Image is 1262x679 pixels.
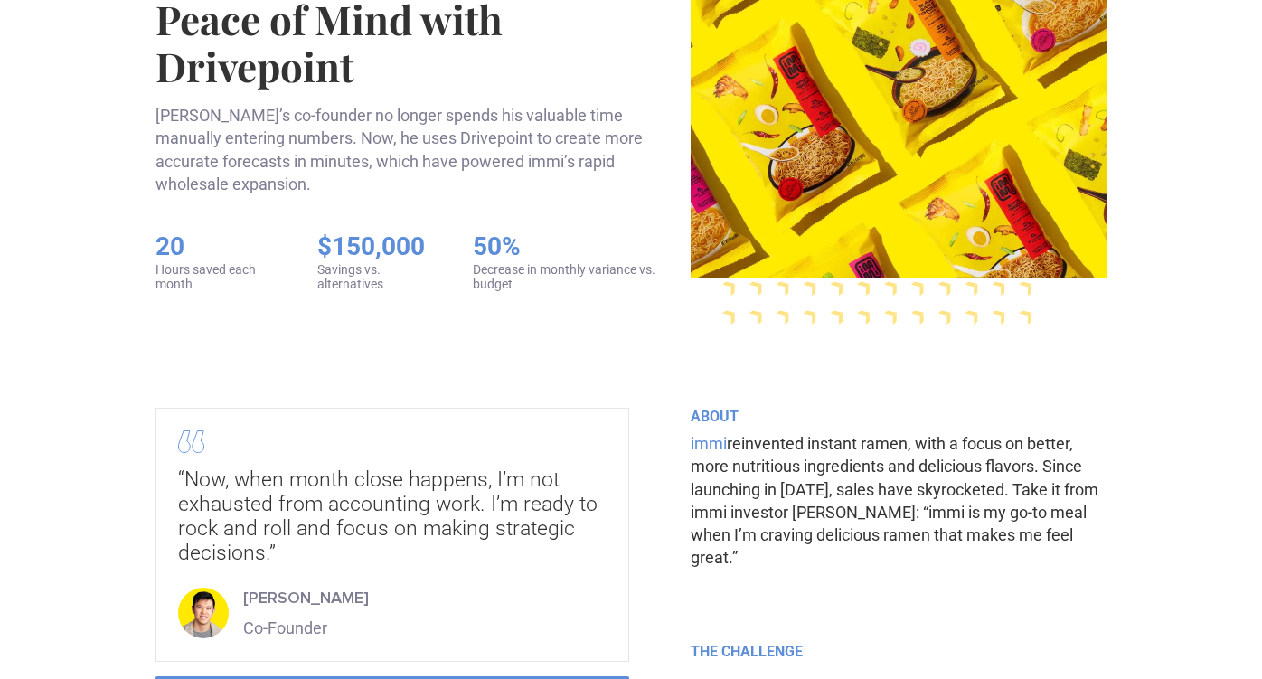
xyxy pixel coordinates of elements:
h5: $150,000 [317,231,437,262]
div: [PERSON_NAME] [243,587,369,609]
p: ‍ [691,583,1107,606]
p: [PERSON_NAME]’s co-founder no longer spends his valuable time manually entering numbers. Now, he ... [155,104,676,195]
div: Co-Founder [243,617,369,639]
div: Decrease in monthly variance vs. budget [473,262,676,293]
strong: THE CHALLENGE [691,643,803,660]
h5: 50% [473,231,676,262]
h5: 20 [155,231,282,262]
p: reinvented instant ramen, with a focus on better, more nutritious ingredients and delicious flavo... [691,432,1107,569]
strong: ABOUT [691,408,739,425]
div: “Now, when month close happens, I’m not exhausted from accounting work. I’m ready to rock and rol... [178,467,607,565]
div: Hours saved each month [155,262,282,293]
a: immi [691,434,727,453]
div: Savings vs. alternatives [317,262,437,293]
